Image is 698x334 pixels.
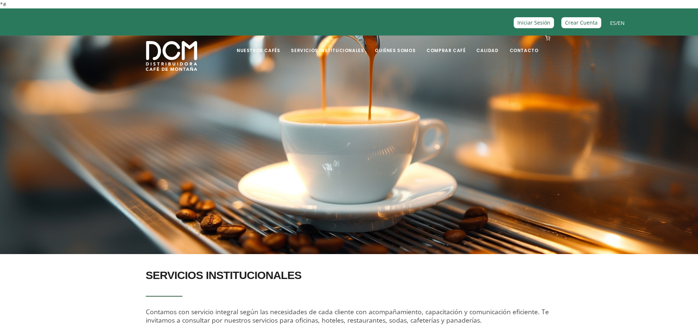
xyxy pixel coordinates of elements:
a: Iniciar Sesión [514,17,554,28]
a: ES [610,19,616,26]
span: Contamos con servicio integral según las necesidades de cada cliente con acompañamiento, capacita... [146,307,549,324]
a: Nuestros Cafés [232,36,284,54]
h2: SERVICIOS INSTITUCIONALES [146,265,553,286]
span: / [610,19,625,27]
a: Comprar Café [422,36,470,54]
a: Quiénes Somos [370,36,420,54]
a: Crear Cuenta [561,17,601,28]
a: Contacto [505,36,543,54]
a: Servicios Institucionales [287,36,368,54]
a: EN [618,19,625,26]
a: Calidad [472,36,503,54]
